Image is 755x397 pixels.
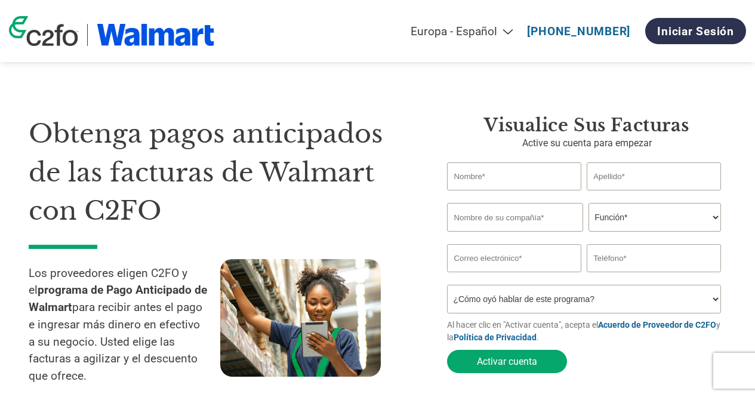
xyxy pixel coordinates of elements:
[447,319,726,344] p: Al hacer clic en "Activar cuenta", acepta el y la .
[587,244,720,272] input: Teléfono*
[29,265,220,386] p: Los proveedores eligen C2FO y el para recibir antes el pago e ingresar más dinero en efectivo a s...
[447,162,581,190] input: Nombre*
[447,136,726,150] p: Active su cuenta para empezar
[447,233,720,239] div: Invalid company name or company name is too long
[588,203,720,232] select: Title/Role
[447,192,581,198] div: Invalid first name or first name is too long
[454,333,537,342] a: Política de Privacidad
[645,18,746,44] a: Iniciar sesión
[587,273,720,280] div: Inavlid Phone Number
[9,16,78,46] img: c2fo logo
[447,350,567,373] button: Activar cuenta
[447,273,581,280] div: Inavlid Email Address
[29,115,411,230] h1: Obtenga pagos anticipados de las facturas de Walmart con C2FO
[29,283,207,314] strong: programa de Pago Anticipado de Walmart
[587,192,720,198] div: Invalid last name or last name is too long
[447,203,583,232] input: Nombre de su compañía*
[97,24,214,46] img: Walmart
[447,115,726,136] h3: Visualice sus facturas
[587,162,720,190] input: Apellido*
[598,320,716,330] a: Acuerdo de Proveedor de C2FO
[220,259,381,377] img: supply chain worker
[527,24,630,38] a: [PHONE_NUMBER]
[447,244,581,272] input: Invalid Email format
